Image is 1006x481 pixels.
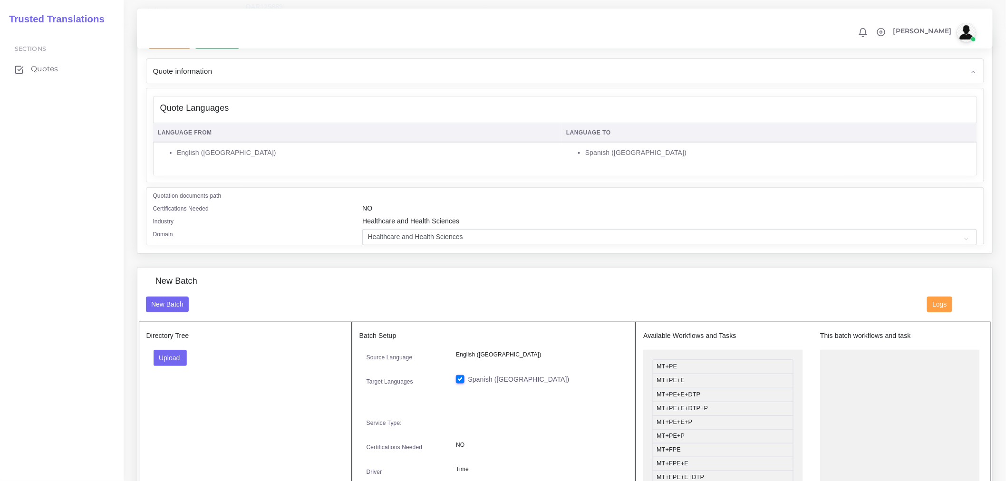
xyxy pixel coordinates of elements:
label: Source Language [367,353,413,362]
a: [PERSON_NAME]avatar [889,23,979,42]
li: MT+PE+E+DTP [653,388,793,402]
p: Time [456,464,621,474]
h2: Trusted Translations [2,13,105,25]
label: Certifications Needed [367,443,423,452]
h5: Batch Setup [359,332,629,340]
p: NO [456,440,621,450]
div: Quote information [146,59,984,83]
span: [PERSON_NAME] [893,28,952,34]
div: Healthcare and Health Sciences [355,216,984,229]
label: Quotation documents path [153,192,222,200]
li: MT+PE+P [653,429,793,443]
span: Quote information [153,66,213,77]
span: Quotes [31,64,58,74]
li: MT+FPE+E [653,457,793,471]
div: NO [355,203,984,216]
th: Language From [153,123,561,143]
label: Domain [153,230,173,239]
li: MT+PE+E+DTP+P [653,402,793,416]
a: Trusted Translations [2,11,105,27]
p: English ([GEOGRAPHIC_DATA]) [456,350,621,360]
li: MT+FPE [653,443,793,457]
h5: This batch workflows and task [820,332,980,340]
a: New Batch [146,300,189,308]
label: Target Languages [367,377,413,386]
span: Logs [933,300,947,308]
li: Spanish ([GEOGRAPHIC_DATA]) [585,148,972,158]
li: MT+PE+E [653,374,793,388]
button: Logs [927,297,952,313]
h4: Quote Languages [160,103,229,114]
label: Spanish ([GEOGRAPHIC_DATA]) [468,375,569,385]
h5: Available Workflows and Tasks [643,332,803,340]
li: MT+PE+E+P [653,415,793,430]
li: English ([GEOGRAPHIC_DATA]) [177,148,556,158]
span: Sections [15,45,46,52]
h4: New Batch [155,276,197,287]
h5: Directory Tree [146,332,344,340]
label: Service Type: [367,419,402,427]
label: Driver [367,468,382,476]
button: New Batch [146,297,189,313]
a: Quotes [7,59,116,79]
li: MT+PE [653,359,793,374]
button: Upload [154,350,187,366]
label: Industry [153,217,174,226]
th: Language To [561,123,977,143]
label: Certifications Needed [153,204,209,213]
img: avatar [957,23,976,42]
